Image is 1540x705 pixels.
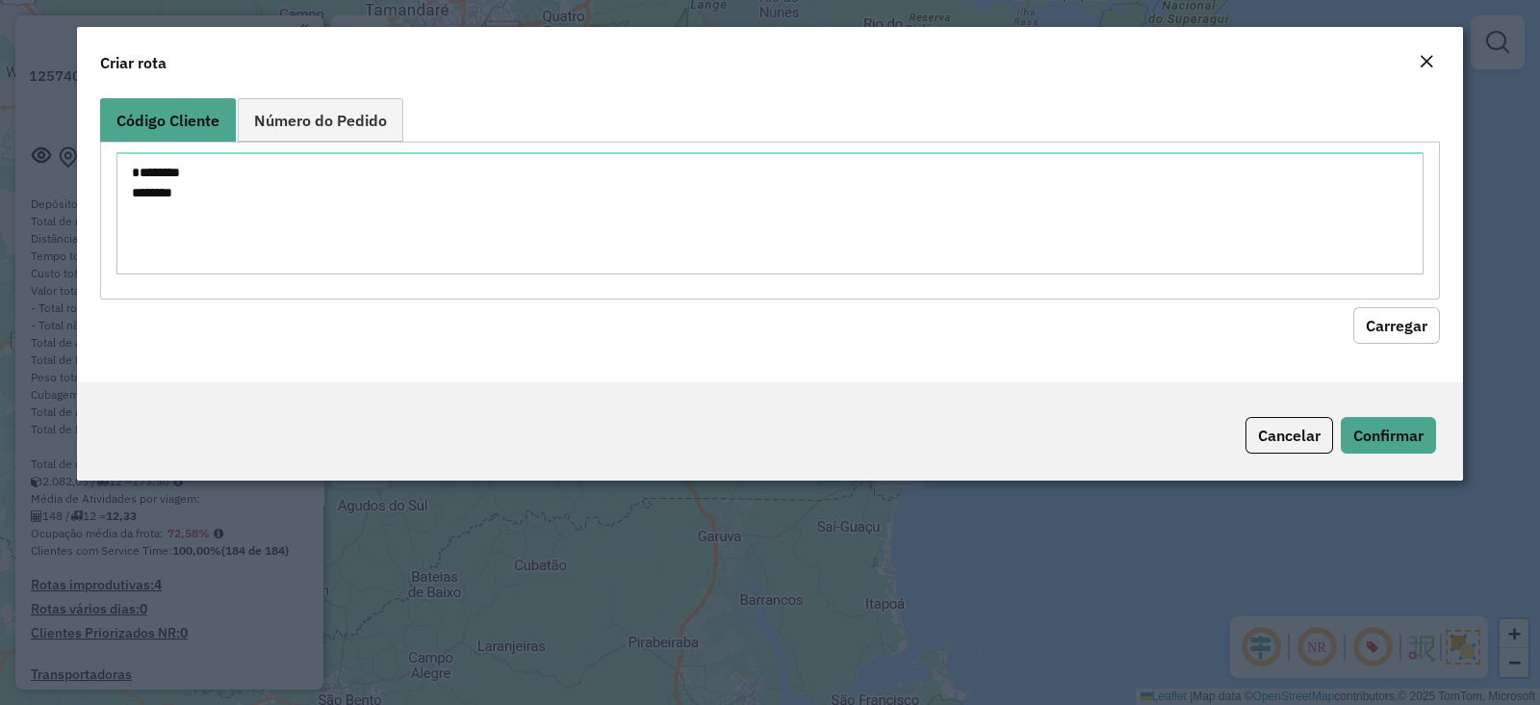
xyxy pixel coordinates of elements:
span: Número do Pedido [254,113,387,128]
h4: Criar rota [100,51,167,74]
button: Confirmar [1341,417,1436,454]
em: Fechar [1419,54,1434,69]
button: Close [1413,50,1440,75]
span: Código Cliente [116,113,219,128]
button: Carregar [1353,307,1440,344]
button: Cancelar [1245,417,1333,454]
